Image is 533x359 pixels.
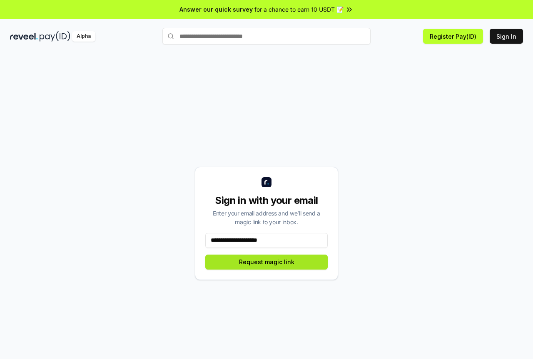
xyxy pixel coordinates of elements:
[179,5,253,14] span: Answer our quick survey
[205,209,328,226] div: Enter your email address and we’ll send a magic link to your inbox.
[205,194,328,207] div: Sign in with your email
[423,29,483,44] button: Register Pay(ID)
[10,31,38,42] img: reveel_dark
[262,177,271,187] img: logo_small
[40,31,70,42] img: pay_id
[205,255,328,270] button: Request magic link
[490,29,523,44] button: Sign In
[254,5,344,14] span: for a chance to earn 10 USDT 📝
[72,31,95,42] div: Alpha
